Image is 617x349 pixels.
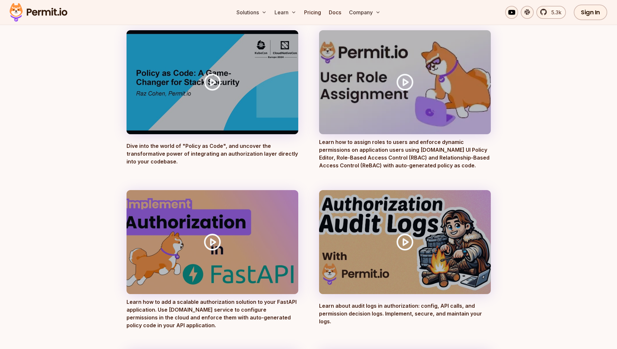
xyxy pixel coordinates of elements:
[319,138,491,169] p: Learn how to assign roles to users and enforce dynamic permissions on application users using [DO...
[127,298,298,329] p: Learn how to add a scalable authorization solution to your FastAPI application. Use [DOMAIN_NAME]...
[302,6,324,19] a: Pricing
[547,8,561,16] span: 5.3k
[319,302,491,329] p: Learn about audit logs in authorization: config, API calls, and permission decision logs. Impleme...
[272,6,299,19] button: Learn
[7,1,70,23] img: Permit logo
[536,6,566,19] a: 5.3k
[127,142,298,169] p: Dive into the world of "Policy as Code", and uncover the transformative power of integrating an a...
[326,6,344,19] a: Docs
[574,5,607,20] a: Sign In
[234,6,269,19] button: Solutions
[346,6,383,19] button: Company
